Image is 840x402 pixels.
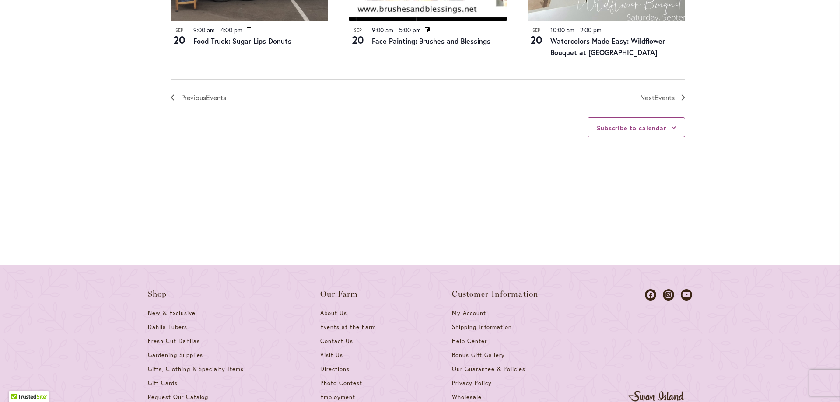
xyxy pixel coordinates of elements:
span: Shop [148,290,167,298]
span: Events [206,93,226,102]
span: Employment [320,393,355,401]
iframe: Launch Accessibility Center [7,371,31,395]
time: 9:00 am [372,26,393,34]
span: Sep [528,27,545,34]
span: 20 [171,32,188,47]
time: 5:00 pm [399,26,421,34]
button: Subscribe to calendar [597,124,666,132]
span: Privacy Policy [452,379,492,387]
span: Events at the Farm [320,323,375,331]
span: Visit Us [320,351,343,359]
span: - [395,26,397,34]
a: Dahlias on Facebook [645,289,656,301]
span: Customer Information [452,290,539,298]
a: Next Events [640,92,685,103]
span: New & Exclusive [148,309,196,317]
span: Wholesale [452,393,482,401]
span: 20 [528,32,545,47]
time: 2:00 pm [580,26,602,34]
span: Gift Cards [148,379,178,387]
span: Shipping Information [452,323,511,331]
span: About Us [320,309,347,317]
span: Fresh Cut Dahlias [148,337,200,345]
a: Dahlias on Youtube [681,289,692,301]
span: Bonus Gift Gallery [452,351,504,359]
span: Events [654,93,675,102]
time: 10:00 am [550,26,574,34]
a: Food Truck: Sugar Lips Donuts [193,36,291,45]
span: Our Guarantee & Policies [452,365,525,373]
span: - [576,26,578,34]
time: 9:00 am [193,26,215,34]
a: Dahlias on Instagram [663,289,674,301]
span: Gardening Supplies [148,351,203,359]
span: Our Farm [320,290,358,298]
span: Dahlia Tubers [148,323,187,331]
span: Directions [320,365,350,373]
a: Face Painting: Brushes and Blessings [372,36,490,45]
span: Help Center [452,337,487,345]
span: 20 [349,32,367,47]
span: Contact Us [320,337,353,345]
a: Previous Events [171,92,226,103]
time: 4:00 pm [220,26,242,34]
span: Sep [349,27,367,34]
span: Previous [181,92,226,103]
span: Request Our Catalog [148,393,208,401]
span: Sep [171,27,188,34]
span: My Account [452,309,486,317]
span: Gifts, Clothing & Specialty Items [148,365,244,373]
a: Watercolors Made Easy: Wildflower Bouquet at [GEOGRAPHIC_DATA] [550,36,665,57]
span: - [217,26,219,34]
span: Next [640,92,675,103]
span: Photo Contest [320,379,362,387]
